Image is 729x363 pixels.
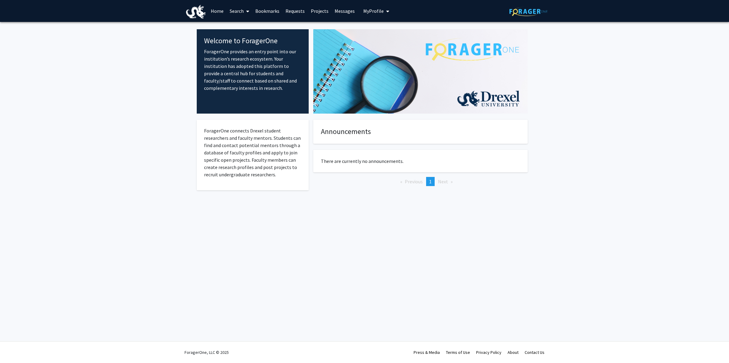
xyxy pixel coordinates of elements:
[446,350,470,355] a: Terms of Use
[5,336,26,358] iframe: Chat
[252,0,282,22] a: Bookmarks
[185,342,229,363] div: ForagerOne, LLC © 2025
[509,7,548,16] img: ForagerOne Logo
[525,350,544,355] a: Contact Us
[204,127,301,178] p: ForagerOne connects Drexel student researchers and faculty mentors. Students can find and contact...
[313,177,528,186] ul: Pagination
[476,350,501,355] a: Privacy Policy
[332,0,358,22] a: Messages
[405,178,423,185] span: Previous
[321,157,520,165] p: There are currently no announcements.
[508,350,519,355] a: About
[186,5,206,19] img: Drexel University Logo
[204,48,301,92] p: ForagerOne provides an entry point into our institution’s research ecosystem. Your institution ha...
[208,0,227,22] a: Home
[414,350,440,355] a: Press & Media
[308,0,332,22] a: Projects
[429,178,432,185] span: 1
[313,29,528,114] img: Cover Image
[227,0,252,22] a: Search
[438,178,448,185] span: Next
[363,8,384,14] span: My Profile
[204,37,301,45] h4: Welcome to ForagerOne
[282,0,308,22] a: Requests
[321,127,520,136] h4: Announcements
